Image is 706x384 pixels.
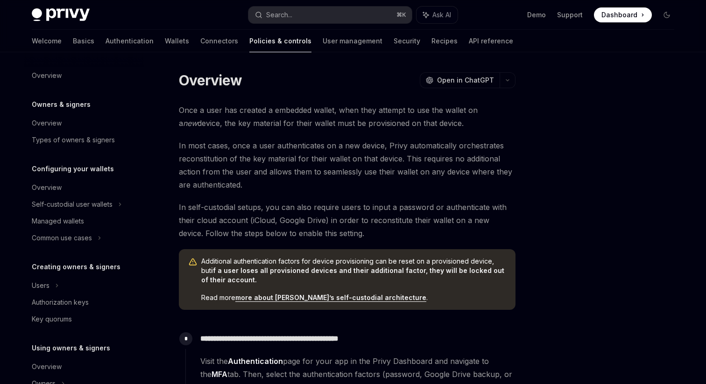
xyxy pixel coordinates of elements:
[432,10,451,20] span: Ask AI
[24,67,144,84] a: Overview
[396,11,406,19] span: ⌘ K
[32,342,110,354] h5: Using owners & signers
[201,266,504,284] strong: if a user loses all provisioned devices and their additional factor, they will be locked out of t...
[431,30,458,52] a: Recipes
[179,201,515,240] span: In self-custodial setups, you can also require users to input a password or authenticate with the...
[32,99,91,110] h5: Owners & signers
[24,213,144,230] a: Managed wallets
[437,76,494,85] span: Open in ChatGPT
[228,356,283,366] strong: Authentication
[24,311,144,328] a: Key quorums
[32,297,89,308] div: Authorization keys
[212,370,227,379] strong: MFA
[659,7,674,22] button: Toggle dark mode
[24,179,144,196] a: Overview
[24,115,144,132] a: Overview
[73,30,94,52] a: Basics
[32,199,113,210] div: Self-custodial user wallets
[24,358,144,375] a: Overview
[24,294,144,311] a: Authorization keys
[32,163,114,175] h5: Configuring your wallets
[417,7,458,23] button: Ask AI
[165,30,189,52] a: Wallets
[248,7,412,23] button: Search...⌘K
[32,70,62,81] div: Overview
[32,30,62,52] a: Welcome
[235,293,426,302] a: more about [PERSON_NAME]’s self-custodial architecture
[249,30,311,52] a: Policies & controls
[594,7,652,22] a: Dashboard
[24,132,144,148] a: Types of owners & signers
[601,10,637,20] span: Dashboard
[32,216,84,227] div: Managed wallets
[201,293,506,302] span: Read more .
[188,258,198,267] svg: Warning
[201,257,506,285] span: Additional authentication factors for device provisioning can be reset on a provisioned device, but
[32,118,62,129] div: Overview
[32,134,115,146] div: Types of owners & signers
[323,30,382,52] a: User management
[200,30,238,52] a: Connectors
[32,280,49,291] div: Users
[179,104,515,130] span: Once a user has created a embedded wallet, when they attempt to use the wallet on a device, the k...
[527,10,546,20] a: Demo
[106,30,154,52] a: Authentication
[420,72,500,88] button: Open in ChatGPT
[266,9,292,21] div: Search...
[179,139,515,191] span: In most cases, once a user authenticates on a new device, Privy automatically orchestrates recons...
[32,361,62,372] div: Overview
[32,314,72,325] div: Key quorums
[32,261,120,272] h5: Creating owners & signers
[179,72,242,89] h1: Overview
[557,10,583,20] a: Support
[32,8,90,21] img: dark logo
[32,182,62,193] div: Overview
[394,30,420,52] a: Security
[469,30,513,52] a: API reference
[183,119,198,128] em: new
[32,232,92,244] div: Common use cases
